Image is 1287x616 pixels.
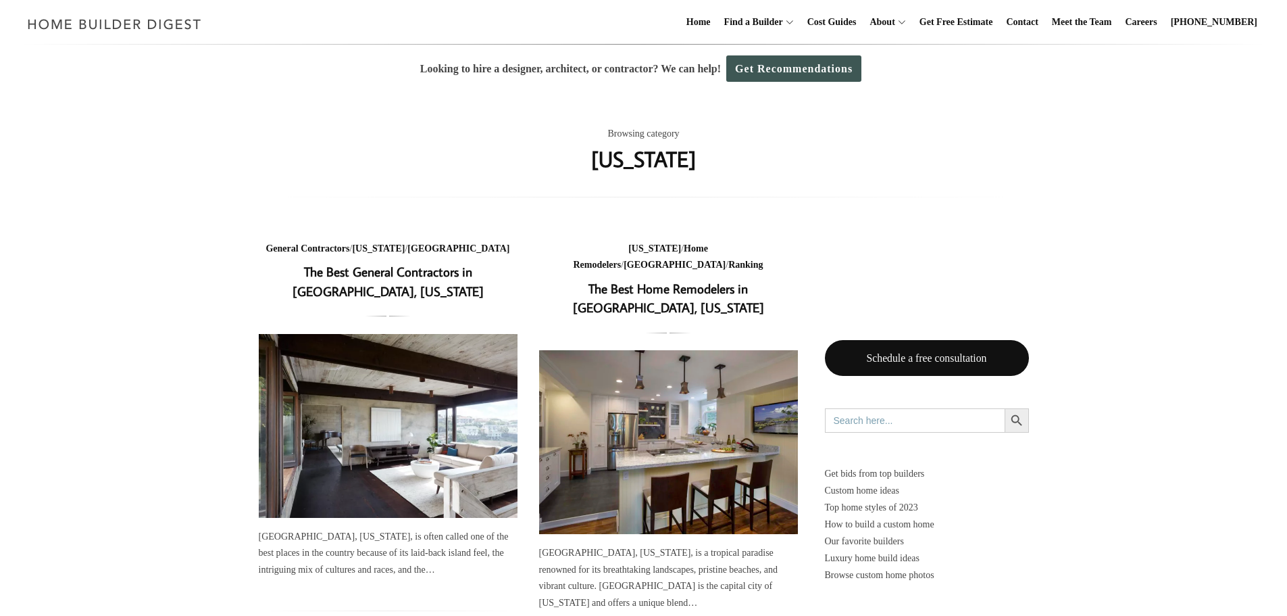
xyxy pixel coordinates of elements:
div: [GEOGRAPHIC_DATA], [US_STATE], is a tropical paradise renowned for its breathtaking landscapes, p... [539,545,798,611]
a: Cost Guides [802,1,862,44]
a: Schedule a free consultation [825,340,1029,376]
a: The Best General Contractors in [GEOGRAPHIC_DATA], [US_STATE] [259,334,518,518]
a: [GEOGRAPHIC_DATA] [624,260,726,270]
a: Careers [1120,1,1163,44]
a: Browse custom home photos [825,567,1029,584]
a: Meet the Team [1046,1,1117,44]
p: Get bids from top builders [825,465,1029,482]
a: About [864,1,894,44]
a: [PHONE_NUMBER] [1165,1,1263,44]
a: [US_STATE] [352,243,405,254]
a: Ranking [728,260,763,270]
a: Custom home ideas [825,482,1029,499]
input: Search here... [825,408,1005,433]
a: How to build a custom home [825,516,1029,533]
a: The Best Home Remodelers in [GEOGRAPHIC_DATA], [US_STATE] [539,350,798,534]
a: General Contractors [266,243,349,254]
a: [GEOGRAPHIC_DATA] [407,243,509,254]
span: Browsing category [607,126,679,143]
a: Get Recommendations [726,55,861,82]
a: Our favorite builders [825,533,1029,550]
div: [GEOGRAPHIC_DATA], [US_STATE], is often called one of the best places in the country because of i... [259,529,518,579]
a: Get Free Estimate [914,1,999,44]
a: Luxury home build ideas [825,550,1029,567]
div: / / [259,241,518,258]
div: / / / [539,241,798,274]
svg: Search [1009,413,1024,428]
a: Top home styles of 2023 [825,499,1029,516]
a: The Best Home Remodelers in [GEOGRAPHIC_DATA], [US_STATE] [573,280,764,316]
img: Home Builder Digest [22,11,207,37]
a: Find a Builder [719,1,783,44]
a: [US_STATE] [628,243,681,254]
a: Home [681,1,716,44]
a: The Best General Contractors in [GEOGRAPHIC_DATA], [US_STATE] [293,263,484,300]
h1: [US_STATE] [591,143,696,175]
a: Contact [1001,1,1043,44]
